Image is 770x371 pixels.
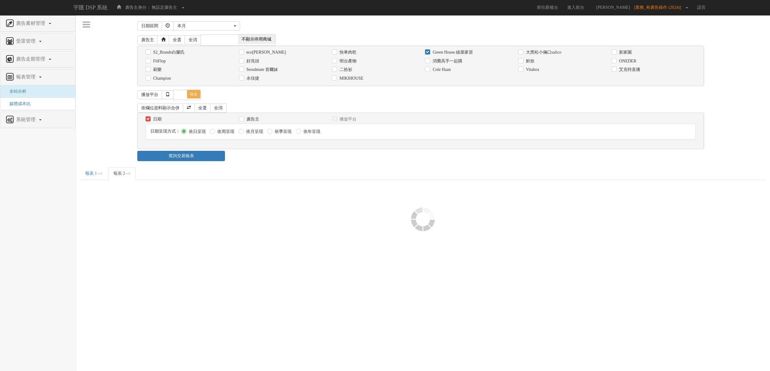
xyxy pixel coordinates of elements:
label: 日期 [152,116,162,122]
label: MIKIHOUSE [338,75,363,81]
div: 本月 [177,23,233,29]
label: 明台產物 [338,58,357,64]
label: 新家園 [618,49,632,55]
a: 全消 [185,35,201,45]
label: 刷樂 [152,67,162,73]
label: 鮮拾 [524,58,534,64]
a: 報表管理 [5,72,71,82]
label: FitFlop [152,58,166,64]
img: loader.gif [411,207,435,231]
a: 廣告走期管理 [5,55,71,64]
span: 廣告素材管理 [15,21,48,26]
label: 二拾衫 [338,67,352,73]
a: 全消 [210,104,226,113]
label: 永佳捷 [245,75,259,81]
a: 報表 2 - [109,167,136,180]
span: 不顯示停用商城 [238,35,275,44]
a: 受眾管理 [5,37,71,46]
label: 依年呈現 [302,129,320,135]
label: Seoulmate 首爾妹 [245,67,278,73]
span: 廣告走期管理 [15,56,48,61]
label: 依季呈現 [273,129,292,135]
label: 依月呈現 [245,129,263,135]
a: 報表 1 - [80,167,108,180]
span: 廣告主身分： [125,5,151,10]
span: 受眾管理 [15,38,38,44]
span: 日期呈現方式： [150,129,180,134]
a: 全站分析 [5,89,26,94]
label: 依日呈現 [187,129,206,135]
button: Close [127,171,131,177]
label: 消費高手一起購 [431,58,462,64]
button: Close [99,171,103,177]
label: 播放平台 [338,116,357,122]
label: S2_Brands白蘭氏 [152,49,184,55]
span: × [127,170,131,177]
label: 大黑松小倆口salico [524,49,561,55]
label: 快車肉乾 [338,49,357,55]
span: 收合 [187,90,200,98]
label: Champion [152,75,171,81]
span: 系統管理 [15,117,38,122]
label: 好兆頭 [245,58,259,64]
span: 無設定廣告主 [152,5,177,10]
span: × [99,170,103,177]
label: Cole Haan [431,67,450,73]
label: Vitabox [524,67,539,73]
label: eco[PERSON_NAME] [245,49,286,55]
label: 艾克特直播 [618,67,640,73]
label: 廣告主 [245,116,259,122]
label: Green House 綠屋家居 [431,49,473,55]
span: [業務_有廣告操作 (2024)] [634,5,684,10]
button: 本月 [173,22,240,31]
a: 全選 [169,35,185,45]
a: 媒體成本比 [5,101,31,106]
label: ONEDER [618,58,636,64]
a: 查詢交易報表 [137,151,225,161]
span: [PERSON_NAME] [593,5,633,10]
a: 系統管理 [5,115,71,125]
span: 報表管理 [15,74,38,79]
a: 全選 [194,104,211,113]
label: 依周呈現 [216,129,234,135]
a: 廣告素材管理 [5,19,71,28]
